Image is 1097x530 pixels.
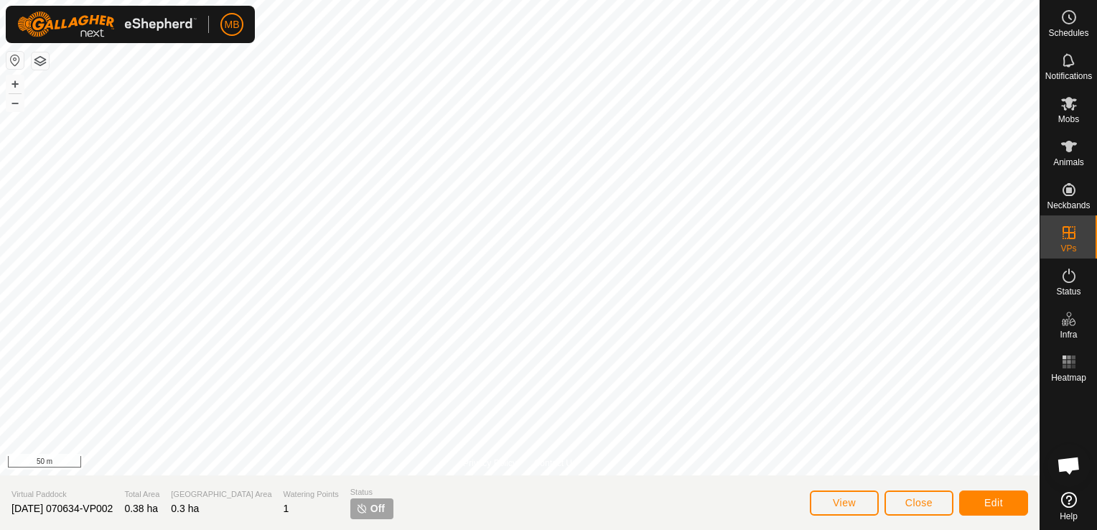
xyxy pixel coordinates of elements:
span: 0.38 ha [124,503,158,514]
span: Off [370,501,385,516]
button: Edit [959,491,1028,516]
button: Map Layers [32,52,49,70]
span: Mobs [1058,115,1079,124]
span: [GEOGRAPHIC_DATA] Area [171,488,271,501]
button: View [810,491,879,516]
a: Open chat [1047,444,1091,487]
button: – [6,94,24,111]
button: Close [884,491,953,516]
span: Close [905,497,933,508]
button: + [6,75,24,93]
a: Privacy Policy [463,457,517,470]
button: Reset Map [6,52,24,69]
a: Help [1040,486,1097,526]
span: Neckbands [1047,201,1090,210]
span: Help [1060,512,1078,521]
span: View [833,497,856,508]
span: Animals [1053,158,1084,167]
img: Gallagher Logo [17,11,197,37]
span: Schedules [1048,29,1088,37]
span: Status [1056,287,1080,296]
span: VPs [1060,244,1076,253]
span: Notifications [1045,72,1092,80]
span: [DATE] 070634-VP002 [11,503,113,514]
span: 0.3 ha [171,503,199,514]
span: Virtual Paddock [11,488,113,501]
span: Status [350,486,393,498]
span: Watering Points [284,488,339,501]
img: turn-off [356,503,368,514]
a: Contact Us [534,457,576,470]
span: Total Area [124,488,159,501]
span: MB [225,17,240,32]
span: Heatmap [1051,373,1086,382]
span: 1 [284,503,289,514]
span: Edit [984,497,1003,508]
span: Infra [1060,330,1077,339]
